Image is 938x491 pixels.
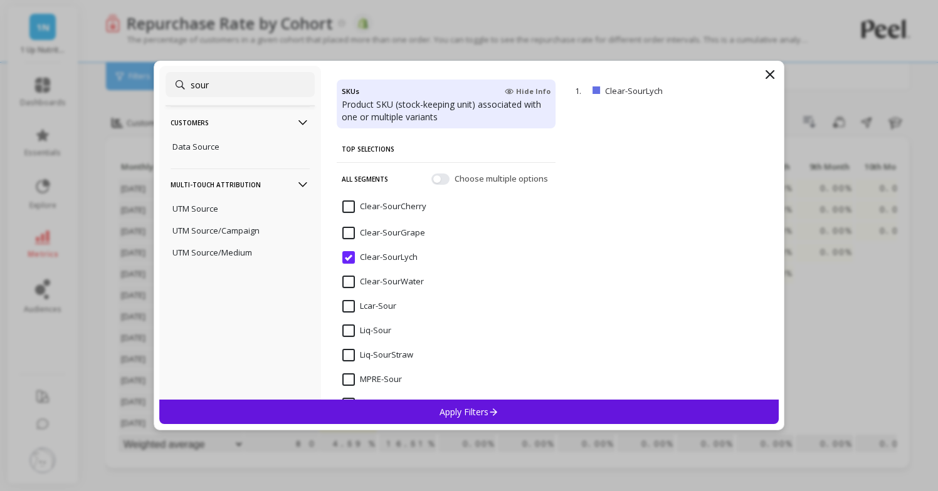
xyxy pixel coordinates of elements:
[171,168,310,200] p: Multi-Touch Attribution
[172,203,218,214] p: UTM Source
[172,225,260,236] p: UTM Source/Campaign
[342,398,426,410] span: Mpre-SourCherry
[342,324,391,337] span: Liq-Sour
[342,227,425,239] span: Clear-SourGrape
[342,373,402,386] span: MPRE-Sour
[172,141,219,152] p: Data Source
[342,98,551,123] p: Product SKU (stock-keeping unit) associated with one or multiple variants
[505,86,551,96] span: Hide Info
[342,251,418,264] span: Clear-SourLych
[575,85,588,96] p: 1.
[166,72,315,97] input: Search Segments
[605,85,717,96] p: Clear-SourLych
[455,173,551,185] span: Choose multiple options
[342,85,359,98] h4: SKUs
[171,106,310,138] p: Customers
[342,276,424,288] span: Clear-SourWater
[342,166,388,192] p: All Segments
[342,349,413,361] span: Liq-SourStraw
[172,247,252,258] p: UTM Source/Medium
[440,406,499,418] p: Apply Filters
[342,136,551,162] p: Top Selections
[342,200,426,213] span: Clear-SourCherry
[342,300,396,313] span: Lcar-Sour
